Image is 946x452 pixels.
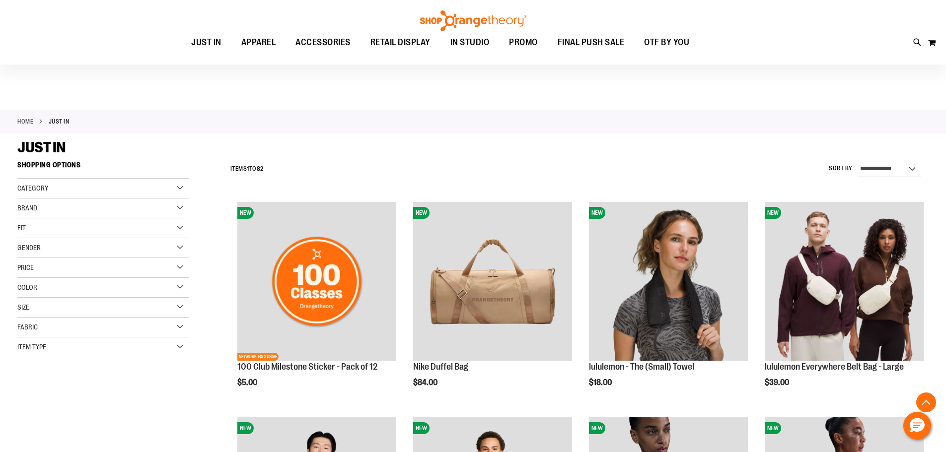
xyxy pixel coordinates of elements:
a: lululemon - The (Small) Towel [589,362,694,372]
h2: Items to [230,161,264,177]
span: NEW [765,207,781,219]
span: Category [17,184,48,192]
div: product [584,197,753,412]
a: 100 Club Milestone Sticker - Pack of 12NEWNETWORK EXCLUSIVE [237,202,396,362]
button: Back To Top [916,392,936,412]
span: JUST IN [17,139,66,156]
div: product [408,197,577,412]
span: Price [17,263,34,271]
span: NEW [237,207,254,219]
a: ACCESSORIES [286,31,361,54]
div: product [232,197,401,412]
span: Fabric [17,323,38,331]
span: Size [17,303,29,311]
a: JUST IN [181,31,231,54]
span: NEW [765,422,781,434]
span: APPAREL [241,31,276,54]
span: NEW [413,422,430,434]
span: $5.00 [237,378,259,387]
span: Brand [17,204,37,212]
span: Item Type [17,343,46,351]
img: Nike Duffel Bag [413,202,572,361]
span: NETWORK EXCLUSIVE [237,353,279,361]
span: OTF BY YOU [644,31,689,54]
span: NEW [589,207,605,219]
a: OTF BY YOU [634,31,699,54]
a: lululemon - The (Small) TowelNEW [589,202,748,362]
span: RETAIL DISPLAY [370,31,431,54]
a: PROMO [499,31,548,54]
img: lululemon Everywhere Belt Bag - Large [765,202,924,361]
strong: JUST IN [49,117,70,126]
span: Fit [17,224,26,232]
img: 100 Club Milestone Sticker - Pack of 12 [237,202,396,361]
span: IN STUDIO [450,31,490,54]
a: lululemon Everywhere Belt Bag - LargeNEW [765,202,924,362]
span: NEW [413,207,430,219]
a: IN STUDIO [440,31,500,54]
div: product [760,197,929,412]
a: APPAREL [231,31,286,54]
label: Sort By [829,164,853,173]
span: $18.00 [589,378,613,387]
span: ACCESSORIES [295,31,351,54]
span: 82 [257,165,264,172]
strong: Shopping Options [17,156,189,179]
button: Hello, have a question? Let’s chat. [903,412,931,440]
span: FINAL PUSH SALE [558,31,625,54]
img: Shop Orangetheory [419,10,528,31]
span: NEW [237,422,254,434]
span: 1 [247,165,249,172]
a: Nike Duffel BagNEW [413,202,572,362]
span: NEW [589,422,605,434]
a: Nike Duffel Bag [413,362,468,372]
span: PROMO [509,31,538,54]
span: $39.00 [765,378,791,387]
img: lululemon - The (Small) Towel [589,202,748,361]
a: RETAIL DISPLAY [361,31,440,54]
span: $84.00 [413,378,439,387]
a: FINAL PUSH SALE [548,31,635,54]
a: Home [17,117,33,126]
a: lululemon Everywhere Belt Bag - Large [765,362,904,372]
span: JUST IN [191,31,221,54]
a: 100 Club Milestone Sticker - Pack of 12 [237,362,377,372]
span: Color [17,283,37,291]
span: Gender [17,244,41,252]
